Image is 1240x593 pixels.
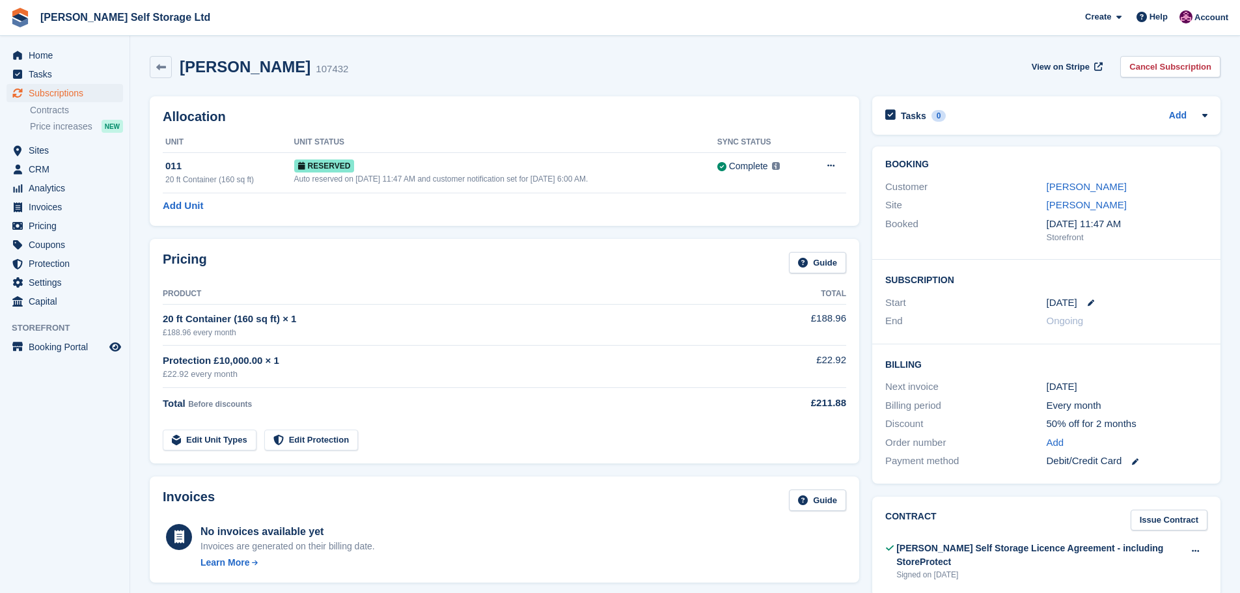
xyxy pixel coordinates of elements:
a: Cancel Subscription [1120,56,1220,77]
a: menu [7,292,123,310]
span: Home [29,46,107,64]
span: Settings [29,273,107,292]
a: Add Unit [163,199,203,214]
div: Booked [885,217,1046,244]
span: Storefront [12,322,130,335]
img: Lydia Wild [1179,10,1192,23]
h2: Contract [885,510,937,531]
a: Guide [789,490,846,511]
div: £211.88 [741,396,846,411]
th: Unit [163,132,294,153]
a: menu [7,198,123,216]
span: Account [1194,11,1228,24]
div: Debit/Credit Card [1047,454,1207,469]
div: Complete [729,159,768,173]
th: Sync Status [717,132,807,153]
th: Total [741,284,846,305]
h2: Pricing [163,252,207,273]
a: menu [7,338,123,356]
h2: Invoices [163,490,215,511]
th: Unit Status [294,132,717,153]
div: Site [885,198,1046,213]
div: Storefront [1047,231,1207,244]
span: Booking Portal [29,338,107,356]
a: [PERSON_NAME] Self Storage Ltd [35,7,215,28]
span: Help [1150,10,1168,23]
div: £188.96 every month [163,327,741,338]
div: Auto reserved on [DATE] 11:47 AM and customer notification set for [DATE] 6:00 AM. [294,173,717,185]
span: Capital [29,292,107,310]
a: Contracts [30,104,123,117]
h2: Tasks [901,110,926,122]
div: 107432 [316,62,348,77]
div: Learn More [200,556,249,570]
div: 0 [931,110,946,122]
td: £188.96 [741,304,846,345]
div: 50% off for 2 months [1047,417,1207,432]
div: Order number [885,435,1046,450]
div: Payment method [885,454,1046,469]
span: Pricing [29,217,107,235]
a: menu [7,65,123,83]
a: Add [1169,109,1187,124]
span: CRM [29,160,107,178]
div: [PERSON_NAME] Self Storage Licence Agreement - including StoreProtect [896,542,1183,569]
th: Product [163,284,741,305]
span: Subscriptions [29,84,107,102]
span: View on Stripe [1032,61,1090,74]
div: £22.92 every month [163,368,741,381]
h2: Billing [885,357,1207,370]
a: Preview store [107,339,123,355]
a: Learn More [200,556,375,570]
div: [DATE] [1047,379,1207,394]
img: stora-icon-8386f47178a22dfd0bd8f6a31ec36ba5ce8667c1dd55bd0f319d3a0aa187defe.svg [10,8,30,27]
a: menu [7,84,123,102]
a: View on Stripe [1026,56,1105,77]
img: icon-info-grey-7440780725fd019a000dd9b08b2336e03edf1995a4989e88bcd33f0948082b44.svg [772,162,780,170]
a: Guide [789,252,846,273]
span: Ongoing [1047,315,1084,326]
a: menu [7,179,123,197]
div: 20 ft Container (160 sq ft) [165,174,294,186]
div: [DATE] 11:47 AM [1047,217,1207,232]
span: Total [163,398,186,409]
h2: Booking [885,159,1207,170]
td: £22.92 [741,346,846,388]
div: 20 ft Container (160 sq ft) × 1 [163,312,741,327]
time: 2025-09-24 00:00:00 UTC [1047,296,1077,310]
div: Discount [885,417,1046,432]
div: No invoices available yet [200,524,375,540]
div: Start [885,296,1046,310]
a: menu [7,46,123,64]
div: End [885,314,1046,329]
a: [PERSON_NAME] [1047,199,1127,210]
div: Next invoice [885,379,1046,394]
span: Analytics [29,179,107,197]
div: 011 [165,159,294,174]
span: Protection [29,255,107,273]
a: menu [7,236,123,254]
span: Create [1085,10,1111,23]
span: Reserved [294,159,355,172]
span: Coupons [29,236,107,254]
h2: Subscription [885,273,1207,286]
a: Edit Protection [264,430,358,451]
a: Issue Contract [1131,510,1207,531]
a: Edit Unit Types [163,430,256,451]
span: Price increases [30,120,92,133]
a: [PERSON_NAME] [1047,181,1127,192]
a: menu [7,160,123,178]
a: menu [7,273,123,292]
span: Tasks [29,65,107,83]
h2: [PERSON_NAME] [180,58,310,76]
a: menu [7,255,123,273]
span: Sites [29,141,107,159]
div: Billing period [885,398,1046,413]
a: menu [7,141,123,159]
span: Invoices [29,198,107,216]
div: Signed on [DATE] [896,569,1183,581]
div: Every month [1047,398,1207,413]
a: Add [1047,435,1064,450]
span: Before discounts [188,400,252,409]
div: Protection £10,000.00 × 1 [163,353,741,368]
